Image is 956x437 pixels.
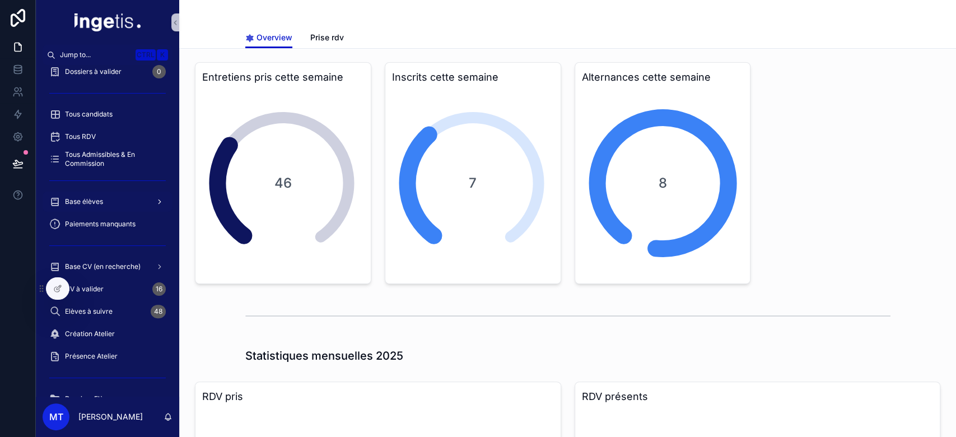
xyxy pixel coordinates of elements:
[65,329,115,338] span: Création Atelier
[65,262,141,271] span: Base CV (en recherche)
[43,214,172,234] a: Paiements manquants
[469,174,477,192] span: 7
[158,50,167,59] span: K
[43,324,172,344] a: Création Atelier
[202,69,364,85] h3: Entretiens pris cette semaine
[152,65,166,78] div: 0
[274,174,292,192] span: 46
[392,69,554,85] h3: Inscrits cette semaine
[43,279,172,299] a: CV à valider16
[658,174,666,192] span: 8
[582,69,744,85] h3: Alternances cette semaine
[43,257,172,277] a: Base CV (en recherche)
[43,45,172,65] button: Jump to...CtrlK
[43,127,172,147] a: Tous RDV
[43,104,172,124] a: Tous candidats
[43,346,172,366] a: Présence Atelier
[151,305,166,318] div: 48
[65,307,113,316] span: Elèves à suivre
[60,50,131,59] span: Jump to...
[65,197,103,206] span: Base élèves
[49,410,63,424] span: MT
[65,352,118,361] span: Présence Atelier
[582,389,934,405] h3: RDV présents
[65,132,96,141] span: Tous RDV
[152,282,166,296] div: 16
[36,65,179,397] div: scrollable content
[65,394,115,403] span: Dossiers Elèves
[65,285,104,294] span: CV à valider
[43,301,172,322] a: Elèves à suivre48
[310,27,344,50] a: Prise rdv
[43,62,172,82] a: Dossiers à valider0
[65,150,161,168] span: Tous Admissibles & En Commission
[43,149,172,169] a: Tous Admissibles & En Commission
[65,67,122,76] span: Dossiers à valider
[43,389,172,409] a: Dossiers Elèves
[43,192,172,212] a: Base élèves
[74,13,141,31] img: App logo
[65,110,113,119] span: Tous candidats
[202,389,554,405] h3: RDV pris
[245,348,403,364] h1: Statistiques mensuelles 2025
[245,27,292,49] a: Overview
[310,32,344,43] span: Prise rdv
[136,49,156,61] span: Ctrl
[65,220,136,229] span: Paiements manquants
[257,32,292,43] span: Overview
[78,411,143,422] p: [PERSON_NAME]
